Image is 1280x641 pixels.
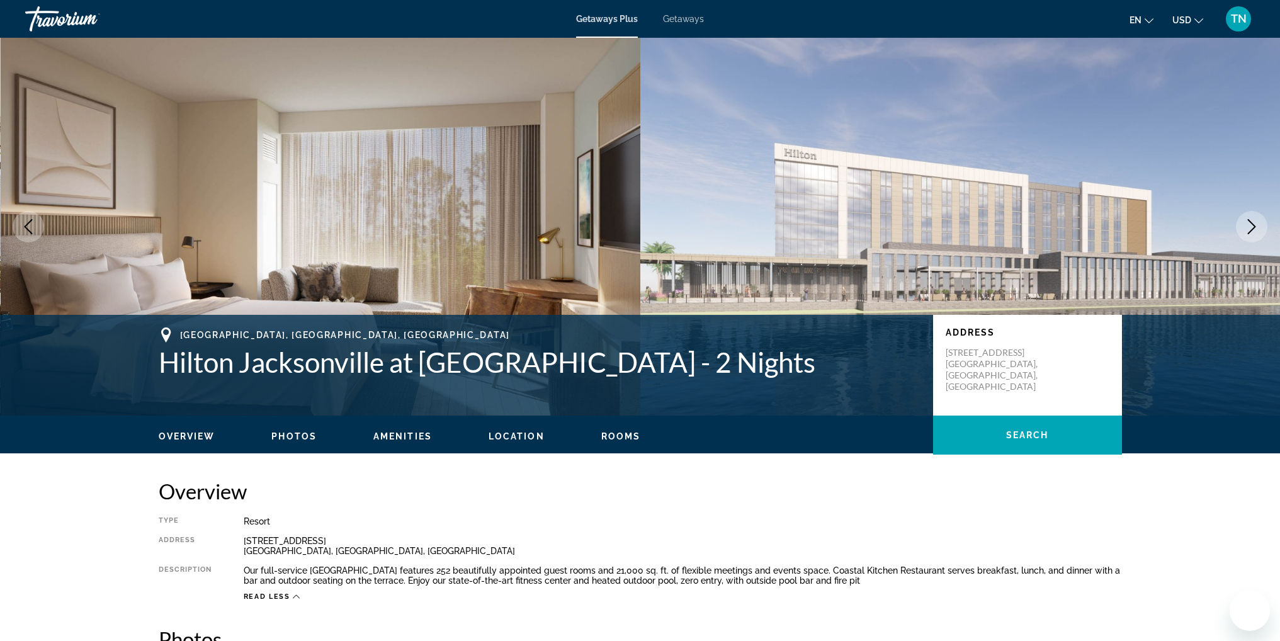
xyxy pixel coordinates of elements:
[25,3,151,35] a: Travorium
[244,536,1122,556] div: [STREET_ADDRESS] [GEOGRAPHIC_DATA], [GEOGRAPHIC_DATA], [GEOGRAPHIC_DATA]
[1231,13,1247,25] span: TN
[1006,430,1049,440] span: Search
[271,431,317,442] button: Photos
[159,536,212,556] div: Address
[1236,211,1267,242] button: Next image
[159,346,920,378] h1: Hilton Jacksonville at [GEOGRAPHIC_DATA] - 2 Nights
[601,431,641,441] span: Rooms
[244,516,1122,526] div: Resort
[159,431,215,441] span: Overview
[946,327,1109,338] p: Address
[1222,6,1255,32] button: User Menu
[244,592,300,601] button: Read less
[1172,15,1191,25] span: USD
[373,431,432,442] button: Amenities
[159,516,212,526] div: Type
[373,431,432,441] span: Amenities
[159,479,1122,504] h2: Overview
[489,431,545,442] button: Location
[1172,11,1203,29] button: Change currency
[601,431,641,442] button: Rooms
[1230,591,1270,631] iframe: Button to launch messaging window
[159,565,212,586] div: Description
[1130,15,1141,25] span: en
[576,14,638,24] a: Getaways Plus
[663,14,704,24] a: Getaways
[244,565,1122,586] div: Our full-service [GEOGRAPHIC_DATA] features 252 beautifully appointed guest rooms and 21,000 sq. ...
[489,431,545,441] span: Location
[271,431,317,441] span: Photos
[244,593,290,601] span: Read less
[946,347,1046,392] p: [STREET_ADDRESS] [GEOGRAPHIC_DATA], [GEOGRAPHIC_DATA], [GEOGRAPHIC_DATA]
[13,211,44,242] button: Previous image
[180,330,510,340] span: [GEOGRAPHIC_DATA], [GEOGRAPHIC_DATA], [GEOGRAPHIC_DATA]
[933,416,1122,455] button: Search
[159,431,215,442] button: Overview
[1130,11,1153,29] button: Change language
